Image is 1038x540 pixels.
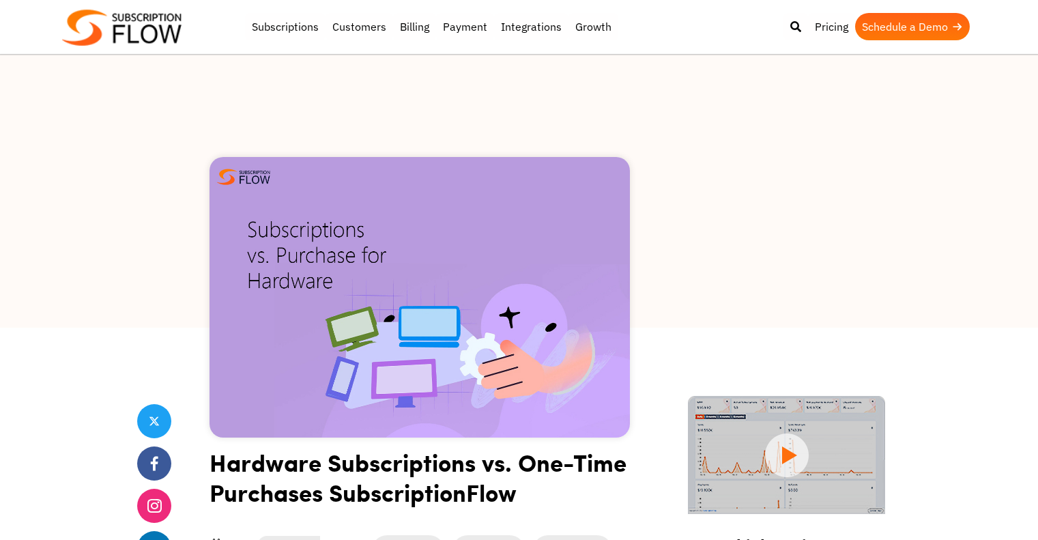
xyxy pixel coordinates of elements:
img: Subscriptionflow [62,10,182,46]
a: Growth [568,13,618,40]
a: Pricing [808,13,855,40]
a: Payment [436,13,494,40]
a: Schedule a Demo [855,13,970,40]
img: intro video [688,396,885,514]
a: Subscriptions [245,13,326,40]
h1: Hardware Subscriptions vs. One-Time Purchases SubscriptionFlow [210,447,630,517]
img: Hardware Subscriptions vs. One-Time Purchases [210,157,630,438]
a: Customers [326,13,393,40]
a: Billing [393,13,436,40]
a: Integrations [494,13,568,40]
